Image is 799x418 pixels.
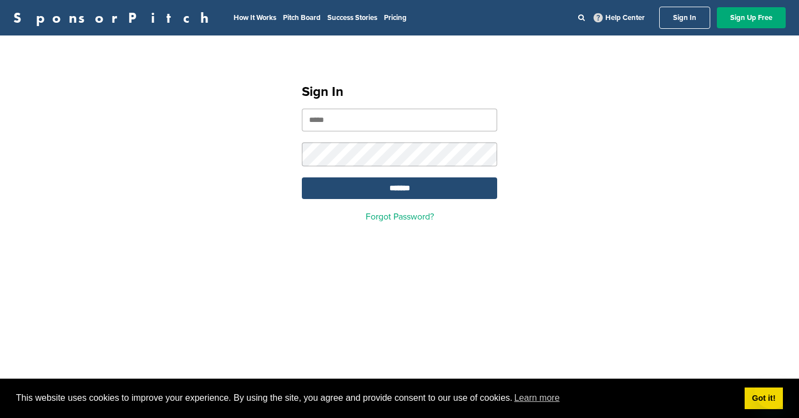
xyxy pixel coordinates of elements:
a: How It Works [234,13,276,22]
span: This website uses cookies to improve your experience. By using the site, you agree and provide co... [16,390,736,406]
a: Sign In [659,7,710,29]
a: Success Stories [327,13,377,22]
a: learn more about cookies [513,390,562,406]
a: Forgot Password? [366,211,434,222]
a: dismiss cookie message [745,388,783,410]
a: Help Center [591,11,647,24]
iframe: Button to launch messaging window [755,374,790,409]
a: SponsorPitch [13,11,216,25]
h1: Sign In [302,82,497,102]
a: Pricing [384,13,407,22]
a: Pitch Board [283,13,321,22]
a: Sign Up Free [717,7,786,28]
